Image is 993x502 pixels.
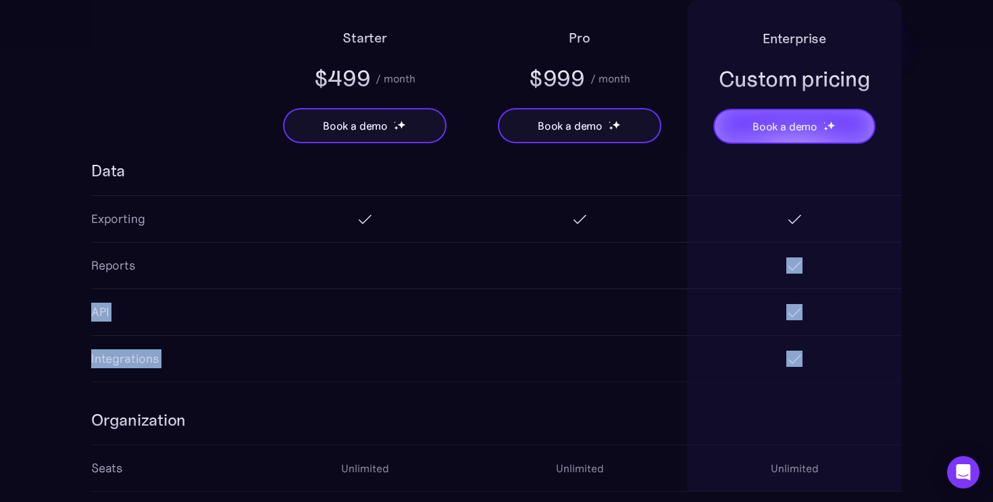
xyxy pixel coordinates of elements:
div: API [91,303,109,322]
img: star [827,121,836,130]
div: Book a demo [538,118,603,134]
img: star [823,126,828,131]
div: Unlimited [556,460,604,476]
div: Seats [91,459,122,478]
h3: Data [91,160,125,182]
div: Custom pricing [719,64,871,94]
div: $499 [314,64,371,93]
a: Book a demostarstarstar [713,109,875,144]
img: star [612,120,621,129]
h2: Pro [569,27,590,49]
img: star [609,121,611,123]
div: / month [590,70,630,86]
div: Reports [91,256,135,275]
div: Book a demo [323,118,388,134]
img: star [823,122,825,124]
div: / month [376,70,415,86]
div: Integrations [91,349,159,368]
img: star [397,120,406,129]
img: star [394,121,396,123]
div: Unlimited [771,460,819,476]
h2: Enterprise [763,28,826,49]
h3: Organization [91,409,186,431]
img: star [609,126,613,130]
a: Book a demostarstarstar [283,108,447,143]
a: Book a demostarstarstar [498,108,661,143]
div: $999 [529,64,585,93]
div: Exporting [91,209,145,228]
div: Book a demo [753,118,817,134]
h2: Starter [342,27,387,49]
div: Unlimited [341,460,389,476]
div: Open Intercom Messenger [947,456,979,488]
img: star [394,126,399,130]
